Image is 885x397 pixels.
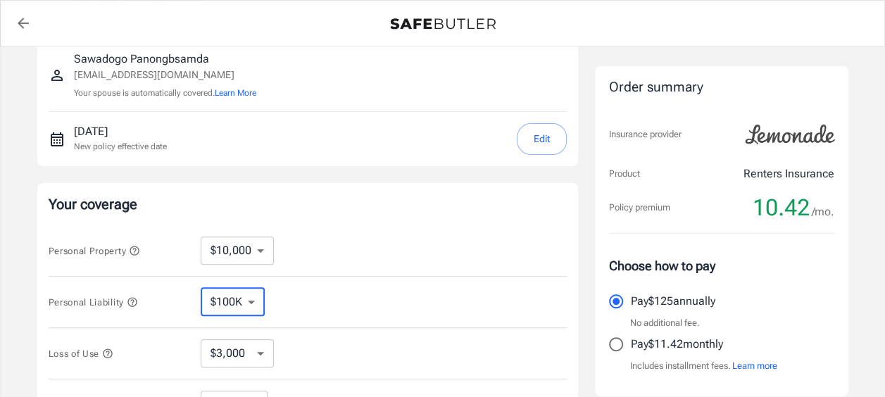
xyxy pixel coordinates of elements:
img: Lemonade [737,115,843,154]
a: back to quotes [9,9,37,37]
p: Your coverage [49,194,567,214]
button: Personal Liability [49,294,138,310]
span: Loss of Use [49,348,113,359]
p: Pay $125 annually [631,293,715,310]
p: Policy premium [609,201,670,215]
p: Your spouse is automatically covered. [74,87,256,100]
p: [EMAIL_ADDRESS][DOMAIN_NAME] [74,68,256,82]
p: New policy effective date [74,140,167,153]
svg: New policy start date [49,131,65,148]
button: Learn More [215,87,256,99]
button: Personal Property [49,242,140,259]
span: Personal Property [49,246,140,256]
svg: Insured person [49,67,65,84]
button: Learn more [732,359,777,373]
div: Order summary [609,77,834,98]
span: Personal Liability [49,297,138,308]
p: Renters Insurance [743,165,834,182]
span: 10.42 [753,194,810,222]
p: Product [609,167,640,181]
img: Back to quotes [390,18,496,30]
p: No additional fee. [630,316,700,330]
span: /mo. [812,202,834,222]
p: Choose how to pay [609,256,834,275]
p: Insurance provider [609,127,682,141]
p: Sawadogo Panongbsamda [74,51,256,68]
p: Includes installment fees. [630,359,777,373]
button: Edit [517,123,567,155]
button: Loss of Use [49,345,113,362]
p: Pay $11.42 monthly [631,336,723,353]
p: [DATE] [74,123,167,140]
